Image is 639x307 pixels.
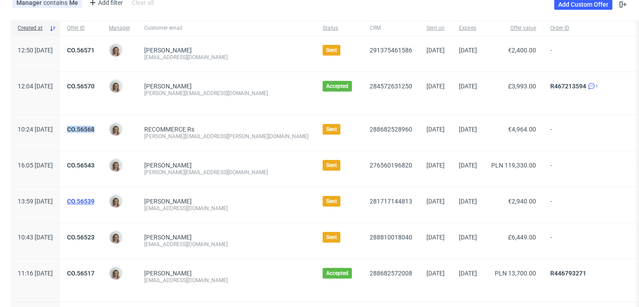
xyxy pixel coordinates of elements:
[491,24,536,32] span: Offer value
[144,241,308,248] div: [EMAIL_ADDRESS][DOMAIN_NAME]
[459,47,477,54] span: [DATE]
[426,24,445,32] span: Sent on
[508,83,536,90] span: £3,993.00
[370,270,412,277] a: 288682572008
[426,162,445,169] span: [DATE]
[508,234,536,241] span: £6,449.00
[586,83,598,90] a: 1
[459,234,477,241] span: [DATE]
[459,126,477,133] span: [DATE]
[459,198,477,205] span: [DATE]
[326,83,348,90] span: Accepted
[144,169,308,176] div: [PERSON_NAME][EMAIL_ADDRESS][DOMAIN_NAME]
[326,162,337,169] span: Sent
[459,270,477,277] span: [DATE]
[370,47,412,54] a: 291375461586
[110,44,122,56] img: Monika Poźniak
[18,126,53,133] span: 10:24 [DATE]
[144,90,308,97] div: [PERSON_NAME][EMAIL_ADDRESS][DOMAIN_NAME]
[459,24,477,32] span: Expires
[426,198,445,205] span: [DATE]
[144,205,308,212] div: [EMAIL_ADDRESS][DOMAIN_NAME]
[18,24,46,32] span: Created at
[144,234,192,241] a: [PERSON_NAME]
[110,195,122,207] img: Monika Poźniak
[326,270,348,277] span: Accepted
[426,83,445,90] span: [DATE]
[459,162,477,169] span: [DATE]
[326,126,337,133] span: Sent
[370,198,412,205] a: 281717144813
[67,24,95,32] span: Offer ID
[550,270,586,277] a: R446793271
[326,234,337,241] span: Sent
[67,198,95,205] a: CO.56539
[110,231,122,243] img: Monika Poźniak
[109,24,130,32] span: Manager
[67,162,95,169] a: CO.56543
[596,83,598,90] span: 1
[18,83,53,90] span: 12:04 [DATE]
[110,123,122,136] img: Monika Poźniak
[370,24,412,32] span: CRM
[110,159,122,171] img: Monika Poźniak
[323,24,355,32] span: Status
[67,83,95,90] a: CO.56570
[18,270,53,277] span: 11:16 [DATE]
[508,47,536,54] span: €2,400.00
[370,83,412,90] a: 284572631250
[426,126,445,133] span: [DATE]
[326,198,337,205] span: Sent
[18,47,53,54] span: 12:50 [DATE]
[459,83,477,90] span: [DATE]
[144,24,308,32] span: Customer email
[550,83,586,90] a: R467213594
[426,47,445,54] span: [DATE]
[67,47,95,54] a: CO.56571
[110,80,122,92] img: Monika Poźniak
[370,162,412,169] a: 276560196820
[144,277,308,284] div: [EMAIL_ADDRESS][DOMAIN_NAME]
[144,133,308,140] div: [PERSON_NAME][EMAIL_ADDRESS][PERSON_NAME][DOMAIN_NAME]
[144,54,308,61] div: [EMAIL_ADDRESS][DOMAIN_NAME]
[144,270,192,277] a: [PERSON_NAME]
[144,83,192,90] a: [PERSON_NAME]
[144,126,194,133] a: RECOMMERCE Rs
[426,234,445,241] span: [DATE]
[495,270,536,277] span: PLN 13,700.00
[18,198,53,205] span: 13:59 [DATE]
[370,234,412,241] a: 288810018040
[67,234,95,241] a: CO.56523
[144,198,192,205] a: [PERSON_NAME]
[426,270,445,277] span: [DATE]
[508,126,536,133] span: €4,964.00
[508,198,536,205] span: €2,940.00
[491,162,536,169] span: PLN 119,330.00
[370,126,412,133] a: 288682528960
[67,126,95,133] a: CO.56568
[326,47,337,54] span: Sent
[18,234,53,241] span: 10:43 [DATE]
[110,267,122,279] img: Monika Poźniak
[144,162,192,169] a: [PERSON_NAME]
[18,162,53,169] span: 16:05 [DATE]
[67,270,95,277] a: CO.56517
[144,47,192,54] a: [PERSON_NAME]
